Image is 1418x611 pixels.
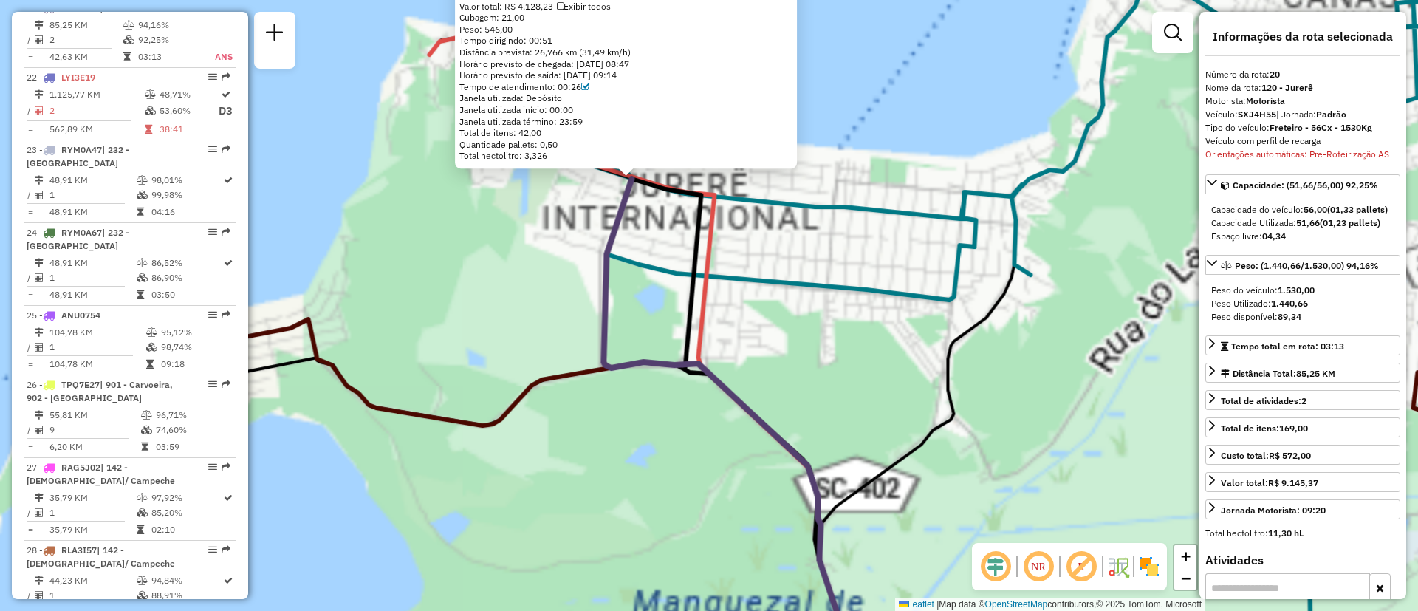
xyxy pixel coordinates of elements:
td: = [27,357,34,372]
td: 35,79 KM [49,491,136,505]
i: % de utilização da cubagem [145,106,156,115]
td: 1 [49,505,136,520]
td: / [27,423,34,437]
i: Rota otimizada [222,90,230,99]
em: Rota exportada [222,310,230,319]
div: Total de itens: 42,00 [459,128,792,140]
td: 48,91 KM [49,256,136,270]
i: Total de Atividades [35,106,44,115]
span: SXJ4H55 [61,2,100,13]
span: Ocultar deslocamento [978,549,1013,584]
td: 35,79 KM [49,522,136,537]
div: Nome da rota: [1205,81,1400,95]
div: Peso: (1.440,66/1.530,00) 94,16% [1205,278,1400,330]
td: 48,71% [159,87,218,102]
td: = [27,440,34,454]
a: Zoom out [1174,567,1196,590]
i: Distância Total [35,411,44,420]
span: + [1181,547,1191,565]
i: Distância Total [35,176,44,185]
strong: 20 [1270,69,1280,80]
span: 25 - [27,310,100,321]
i: Tempo total em rota [137,290,144,299]
strong: 56,00 [1304,204,1327,215]
td: 44,23 KM [49,573,136,588]
td: 2 [49,33,123,47]
span: TPQ7E27 [61,379,100,390]
td: 04:16 [151,205,222,219]
td: 95,12% [160,325,230,340]
i: Rota otimizada [224,576,233,585]
div: Capacidade: (51,66/56,00) 92,25% [1205,197,1400,249]
a: Total de itens:169,00 [1205,417,1400,437]
a: Peso: (1.440,66/1.530,00) 94,16% [1205,255,1400,275]
i: Total de Atividades [35,426,44,434]
i: % de utilização do peso [137,494,148,502]
p: D3 [219,103,233,120]
div: Peso Utilizado: [1211,297,1394,310]
em: Opções [208,380,217,389]
i: % de utilização do peso [137,259,148,267]
span: Cubagem: 21,00 [459,13,524,24]
em: Opções [208,228,217,236]
a: Jornada Motorista: 09:20 [1205,499,1400,519]
span: Ocultar NR [1021,549,1056,584]
div: Total hectolitro: 3,326 [459,151,792,163]
td: = [27,122,34,137]
strong: SXJ4H55 [1238,109,1276,120]
td: 48,91 KM [49,287,136,302]
span: Peso: (1.440,66/1.530,00) 94,16% [1235,260,1379,271]
i: % de utilização da cubagem [137,273,148,282]
td: ANS [198,50,233,64]
a: Exibir filtros [1158,18,1188,47]
td: 53,60% [159,102,218,120]
a: Distância Total:85,25 KM [1205,363,1400,383]
span: | 901 - Carvoeira, 902 - [GEOGRAPHIC_DATA] [27,379,173,403]
td: / [27,270,34,285]
span: 22 - [27,72,95,83]
strong: 11,30 hL [1268,528,1304,539]
td: / [27,33,34,47]
div: Veículo: [1205,108,1400,121]
i: Distância Total [35,576,44,585]
span: Peso: 546,00 [459,24,513,35]
span: Capacidade: (51,66/56,00) 92,25% [1233,180,1378,191]
td: 97,92% [151,491,222,505]
strong: 2 [1301,395,1306,406]
i: Total de Atividades [35,591,44,600]
span: LYI3E19 [61,72,95,83]
td: 92,25% [137,33,198,47]
strong: Motorista [1246,95,1285,106]
span: 27 - [27,462,175,486]
i: Rota otimizada [224,494,233,502]
em: Opções [208,310,217,319]
a: Total de atividades:2 [1205,390,1400,410]
img: Fluxo de ruas [1106,555,1130,578]
a: Capacidade: (51,66/56,00) 92,25% [1205,174,1400,194]
strong: 51,66 [1296,217,1320,228]
em: Opções [208,462,217,471]
td: 1 [49,340,145,355]
td: 1.125,77 KM [49,87,144,102]
span: | 142 - [DEMOGRAPHIC_DATA]/ Campeche [27,545,175,569]
i: Rota otimizada [224,259,233,267]
div: Horário previsto de chegada: [DATE] 08:47 [459,58,792,70]
td: 86,52% [151,256,222,270]
span: Tempo total em rota: 03:13 [1231,341,1344,352]
td: 99,98% [151,188,222,202]
td: = [27,522,34,537]
i: Total de Atividades [35,35,44,44]
i: Total de Atividades [35,191,44,199]
em: Opções [208,145,217,154]
div: Tipo do veículo: [1205,121,1400,134]
div: Capacidade do veículo: [1211,203,1394,216]
td: = [27,287,34,302]
i: Tempo total em rota [141,443,148,451]
i: % de utilização da cubagem [141,426,152,434]
div: Peso disponível: [1211,310,1394,324]
i: % de utilização do peso [123,21,134,30]
td: 38:41 [159,122,218,137]
td: 1 [49,270,136,285]
div: Tempo de atendimento: 00:26 [459,81,792,93]
i: Tempo total em rota [123,52,131,61]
